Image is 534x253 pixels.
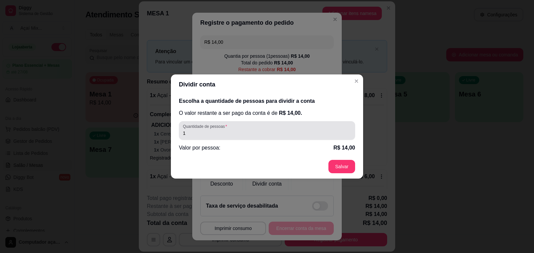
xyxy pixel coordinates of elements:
[333,144,355,152] p: R$ 14,00
[179,144,220,152] p: Valor por pessoa:
[351,76,362,86] button: Close
[328,160,355,173] button: Salvar
[279,110,302,116] span: R$ 14,00 .
[179,109,355,117] p: O valor restante a ser pago da conta é de
[179,97,355,105] h2: Escolha a quantidade de pessoas para dividir a conta
[183,130,351,137] input: Quantidade de pessoas
[171,74,363,94] header: Dividir conta
[183,123,229,129] label: Quantidade de pessoas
